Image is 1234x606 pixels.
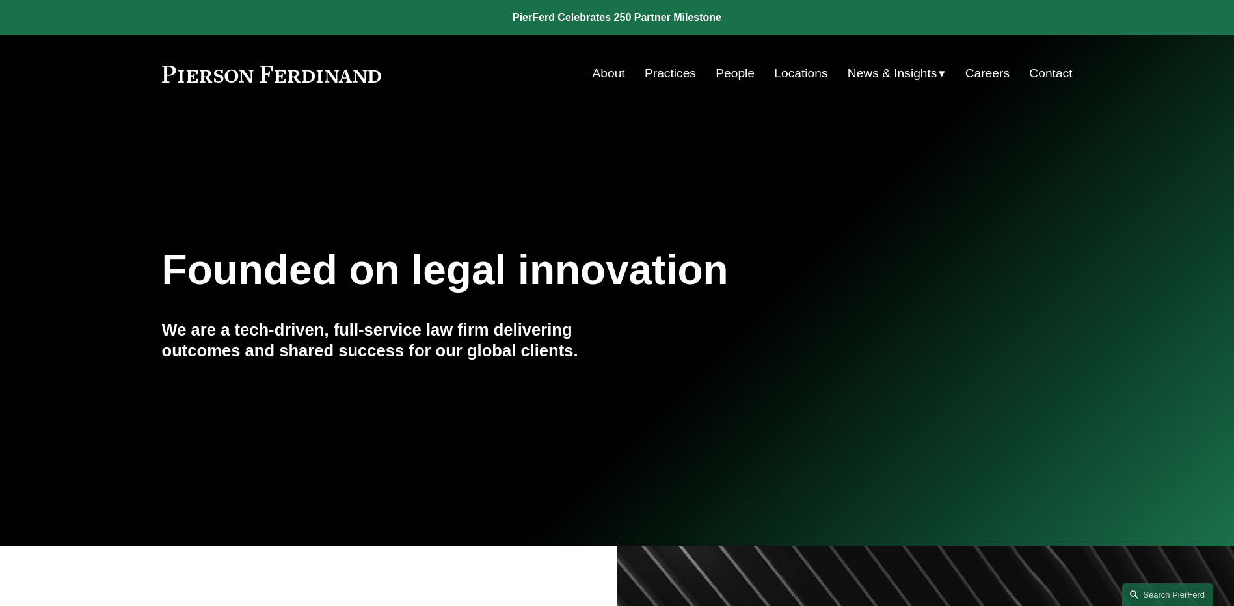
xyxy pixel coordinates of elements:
a: Practices [645,61,696,86]
h1: Founded on legal innovation [162,246,921,294]
a: People [716,61,755,86]
a: folder dropdown [848,61,946,86]
a: Search this site [1122,583,1213,606]
a: Locations [774,61,827,86]
h4: We are a tech-driven, full-service law firm delivering outcomes and shared success for our global... [162,319,617,362]
a: Contact [1029,61,1072,86]
span: News & Insights [848,62,937,85]
a: About [593,61,625,86]
a: Careers [965,61,1010,86]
